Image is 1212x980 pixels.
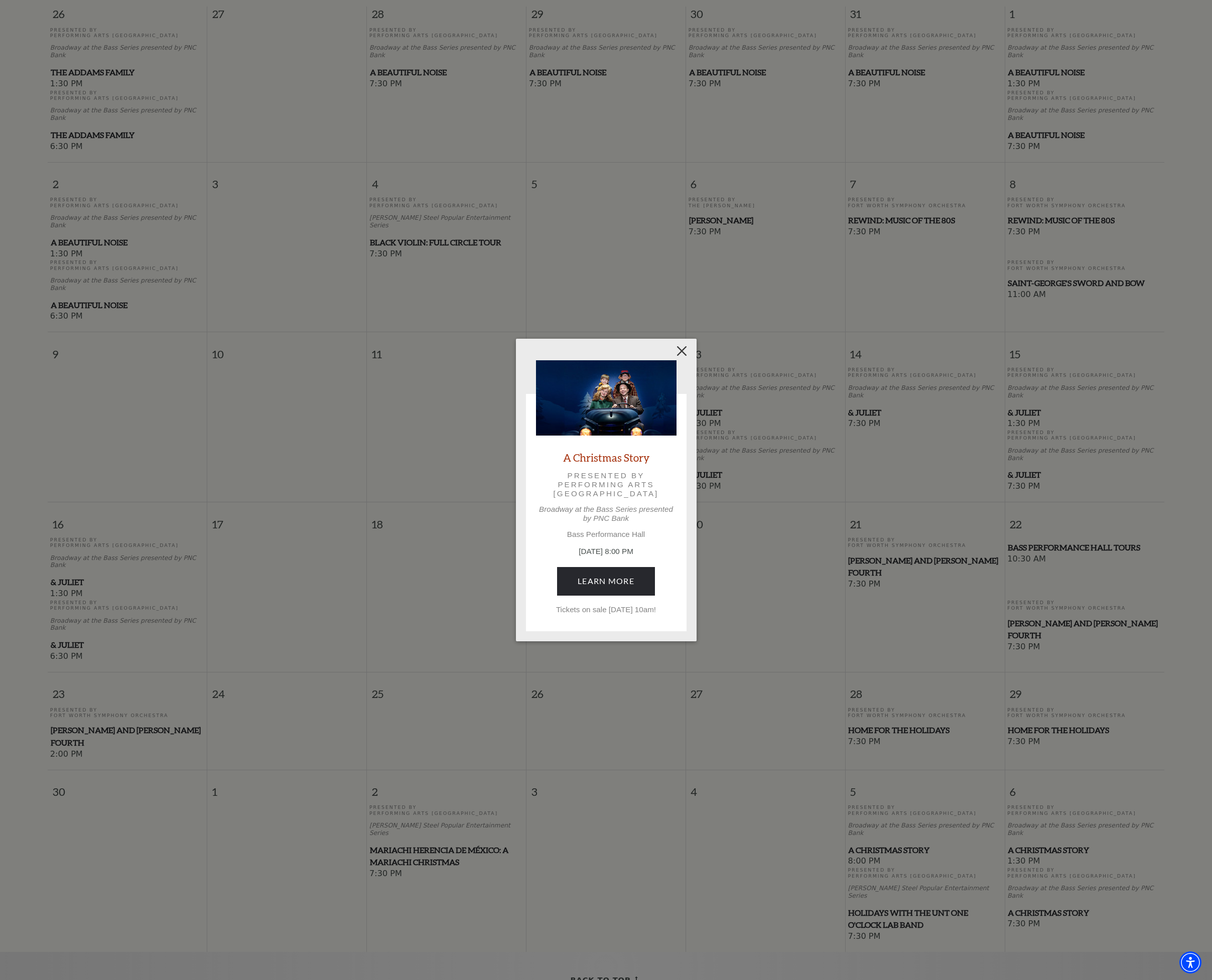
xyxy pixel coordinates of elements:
div: Accessibility Menu [1179,951,1201,973]
img: A Christmas Story [536,360,677,436]
p: [DATE] 8:00 PM [536,546,677,557]
a: A Christmas Story [563,451,649,464]
p: Bass Performance Hall [536,530,677,539]
p: Presented by Performing Arts [GEOGRAPHIC_DATA] [550,471,662,499]
a: December 5, 8:00 PM Learn More Tickets on sale Friday, June 27 at 10am [557,567,655,595]
p: Broadway at the Bass Series presented by PNC Bank [536,505,677,523]
p: Tickets on sale [DATE] 10am! [536,605,677,614]
button: Close [672,342,691,361]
